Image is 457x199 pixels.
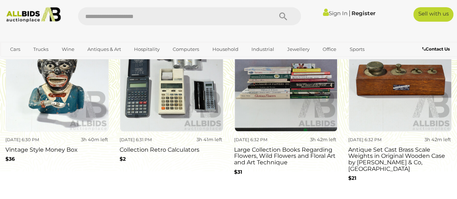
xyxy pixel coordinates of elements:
[424,136,450,142] strong: 3h 42m left
[234,28,337,190] a: [DATE] 6:32 PM 3h 42m left Large Collection Books Regarding Flowers, Wild Flowers and Floral Art ...
[120,155,126,162] b: $2
[265,7,301,25] button: Search
[197,136,222,142] strong: 3h 41m left
[57,43,79,55] a: Wine
[120,28,223,190] a: [DATE] 6:31 PM 3h 41m left Collection Retro Calculators $2
[5,135,55,143] div: [DATE] 6:30 PM
[234,144,337,165] h3: Large Collection Books Regarding Flowers, Wild Flowers and Floral Art and Art Technique
[234,135,284,143] div: [DATE] 6:32 PM
[29,43,53,55] a: Trucks
[348,28,452,190] a: [DATE] 6:32 PM 3h 42m left Antique Set Cast Brass Scale Weights in Original Wooden Case by [PERSO...
[120,135,169,143] div: [DATE] 6:31 PM
[323,10,348,17] a: Sign In
[120,144,223,153] h3: Collection Retro Calculators
[3,7,64,22] img: Allbids.com.au
[5,55,66,67] a: [GEOGRAPHIC_DATA]
[422,45,452,53] a: Contact Us
[234,29,337,131] img: Large Collection Books Regarding Flowers, Wild Flowers and Floral Art and Art Technique
[5,43,25,55] a: Cars
[310,136,336,142] strong: 3h 42m left
[349,9,350,17] span: |
[5,155,15,162] b: $36
[352,10,375,17] a: Register
[6,29,109,131] img: Vintage Style Money Box
[348,174,356,181] b: $21
[81,136,108,142] strong: 3h 40m left
[348,135,398,143] div: [DATE] 6:32 PM
[349,29,452,131] img: Antique Set Cast Brass Scale Weights in Original Wooden Case by H B Selby & Co, Australia
[207,43,243,55] a: Household
[168,43,204,55] a: Computers
[5,144,109,153] h3: Vintage Style Money Box
[83,43,126,55] a: Antiques & Art
[345,43,369,55] a: Sports
[120,29,223,131] img: Collection Retro Calculators
[247,43,279,55] a: Industrial
[283,43,314,55] a: Jewellery
[5,28,109,190] a: [DATE] 6:30 PM 3h 40m left Vintage Style Money Box $36
[129,43,164,55] a: Hospitality
[348,144,452,172] h3: Antique Set Cast Brass Scale Weights in Original Wooden Case by [PERSON_NAME] & Co, [GEOGRAPHIC_D...
[422,46,450,52] b: Contact Us
[413,7,453,22] a: Sell with us
[234,168,242,175] b: $31
[318,43,341,55] a: Office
